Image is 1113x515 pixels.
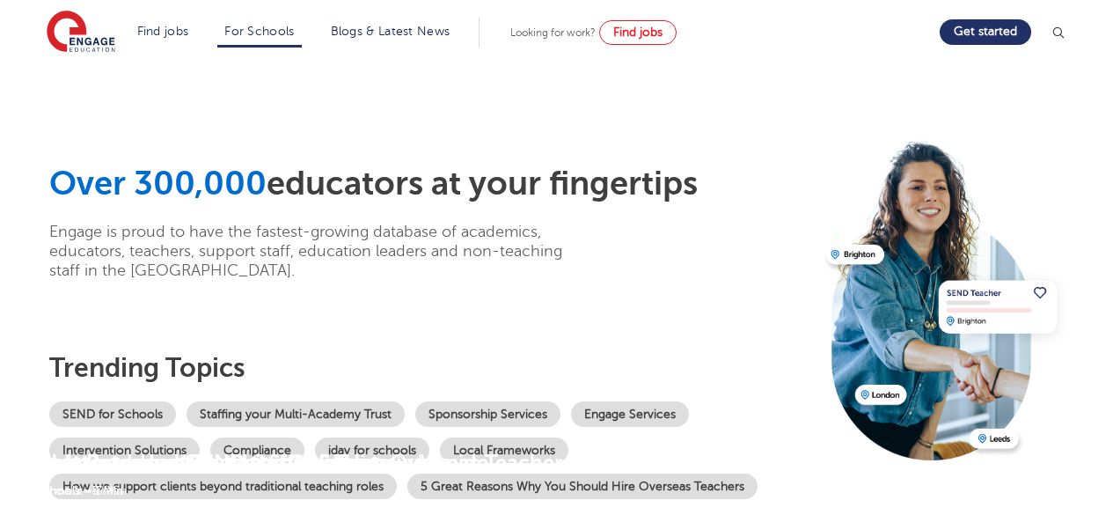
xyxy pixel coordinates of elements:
h1: educators at your fingertips [49,164,813,204]
a: Blogs & Latest News [331,25,450,38]
a: Sponsorship Services [415,401,560,427]
h3: Trending topics [49,352,813,384]
a: SEND for Schools [49,401,176,427]
span: Over 300,000 [49,165,267,202]
a: Engage Services [571,401,689,427]
a: For Schools [224,25,294,38]
img: Engage Education [47,11,115,55]
span: Find jobs [613,26,663,39]
a: Staffing your Multi-Academy Trust [187,401,405,427]
a: Compliance [210,438,304,463]
p: Engage is proud to have the fastest-growing database of academics, educators, teachers, support s... [49,222,590,280]
a: 5 Great Reasons Why You Should Hire Overseas Teachers [407,474,758,499]
a: Intervention Solutions [49,438,200,463]
a: Get started [940,19,1031,45]
span: Looking for work? [510,26,596,39]
a: Find jobs [137,25,189,38]
a: iday for schools [315,438,429,463]
a: Find jobs [599,20,677,45]
a: Local Frameworks [440,438,568,463]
